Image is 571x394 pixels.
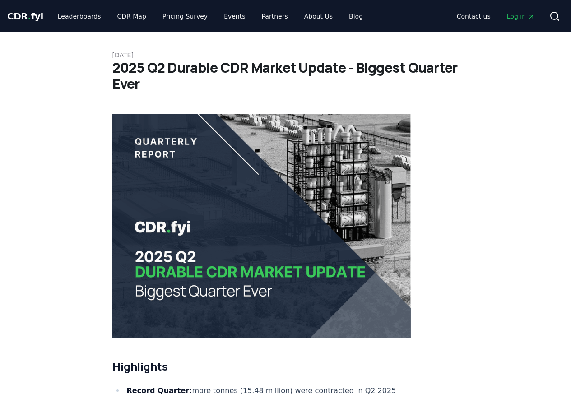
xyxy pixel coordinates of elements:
a: CDR Map [110,8,153,24]
a: Pricing Survey [155,8,215,24]
p: [DATE] [112,51,459,60]
a: About Us [297,8,340,24]
img: blog post image [112,114,411,338]
nav: Main [450,8,542,24]
a: Contact us [450,8,498,24]
h2: Highlights [112,359,411,374]
span: CDR fyi [7,11,43,22]
a: Blog [342,8,370,24]
a: Events [217,8,252,24]
span: Log in [507,12,535,21]
a: CDR.fyi [7,10,43,23]
span: . [28,11,31,22]
nav: Main [51,8,370,24]
a: Leaderboards [51,8,108,24]
a: Log in [500,8,542,24]
h1: 2025 Q2 Durable CDR Market Update - Biggest Quarter Ever [112,60,459,92]
a: Partners [255,8,295,24]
